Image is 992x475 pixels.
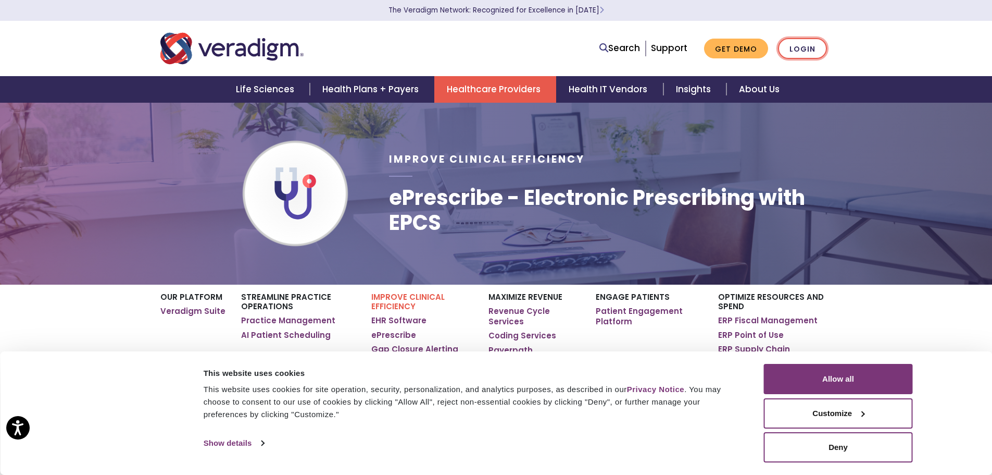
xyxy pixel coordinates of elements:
[764,364,913,394] button: Allow all
[371,330,416,340] a: ePrescribe
[556,76,663,103] a: Health IT Vendors
[223,76,310,103] a: Life Sciences
[371,344,458,355] a: Gap Closure Alerting
[764,398,913,429] button: Customize
[204,367,740,380] div: This website uses cookies
[764,432,913,462] button: Deny
[596,306,702,326] a: Patient Engagement Platform
[599,41,640,55] a: Search
[718,330,784,340] a: ERP Point of Use
[204,435,264,451] a: Show details
[726,76,792,103] a: About Us
[241,330,331,340] a: AI Patient Scheduling
[651,42,687,54] a: Support
[241,315,335,326] a: Practice Management
[434,76,556,103] a: Healthcare Providers
[778,38,827,59] a: Login
[718,344,790,355] a: ERP Supply Chain
[718,315,818,326] a: ERP Fiscal Management
[204,383,740,421] div: This website uses cookies for site operation, security, personalization, and analytics purposes, ...
[389,152,585,166] span: Improve Clinical Efficiency
[663,76,726,103] a: Insights
[488,345,580,366] a: Payerpath Clearinghouse
[599,5,604,15] span: Learn More
[488,331,556,341] a: Coding Services
[388,5,604,15] a: The Veradigm Network: Recognized for Excellence in [DATE]Learn More
[704,39,768,59] a: Get Demo
[160,306,225,316] a: Veradigm Suite
[792,400,980,462] iframe: Drift Chat Widget
[371,315,426,326] a: EHR Software
[389,185,832,235] h1: ePrescribe - Electronic Prescribing with EPCS
[627,385,684,394] a: Privacy Notice
[160,31,304,66] img: Veradigm logo
[488,306,580,326] a: Revenue Cycle Services
[310,76,434,103] a: Health Plans + Payers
